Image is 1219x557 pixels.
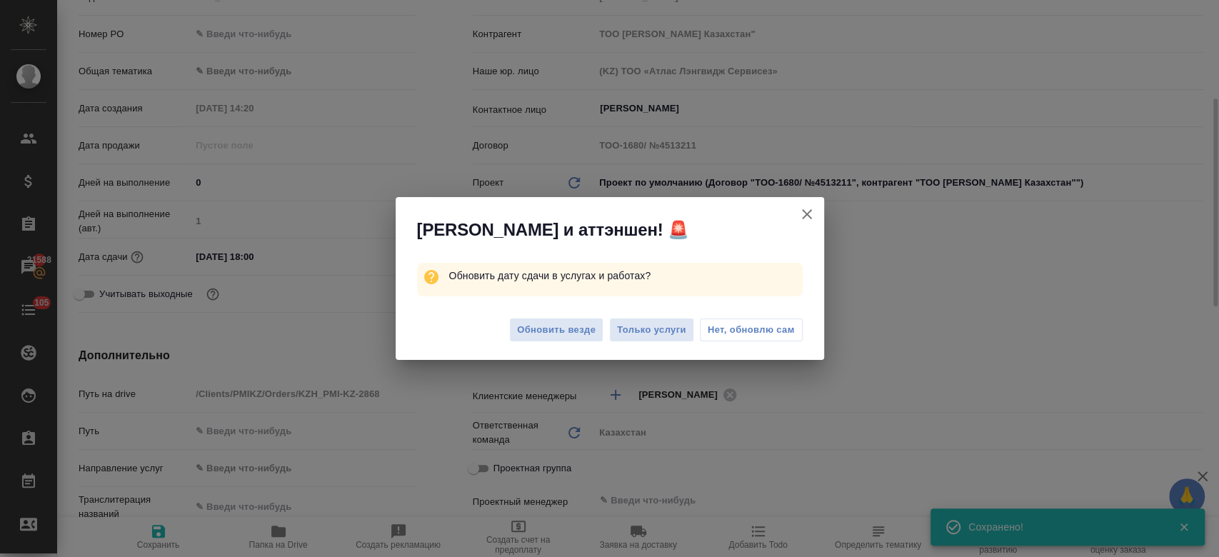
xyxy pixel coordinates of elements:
[617,322,686,338] span: Только услуги
[700,318,803,341] button: Нет, обновлю сам
[517,322,596,338] span: Обновить везде
[609,318,694,343] button: Только услуги
[417,219,689,241] span: [PERSON_NAME] и аттэншен! 🚨
[448,263,802,288] p: Обновить дату сдачи в услугах и работах?
[708,323,795,337] span: Нет, обновлю сам
[509,318,603,343] button: Обновить везде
